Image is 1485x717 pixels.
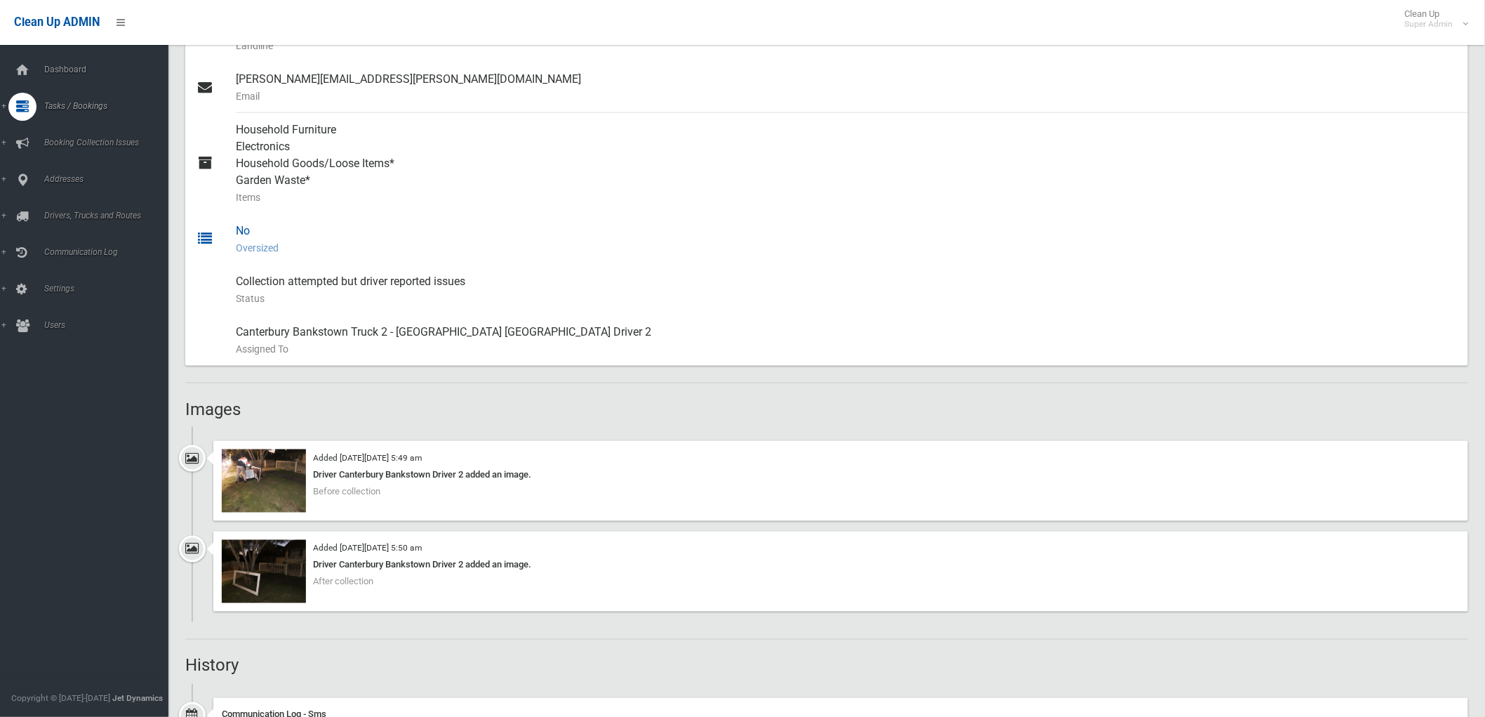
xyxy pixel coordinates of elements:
span: Addresses [40,174,180,184]
span: Drivers, Trucks and Routes [40,211,180,221]
span: Communication Log [40,247,180,257]
h2: Images [185,400,1468,419]
small: Items [236,189,1457,206]
span: After collection [313,577,373,587]
div: Canterbury Bankstown Truck 2 - [GEOGRAPHIC_DATA] [GEOGRAPHIC_DATA] Driver 2 [236,315,1457,366]
div: No [236,214,1457,265]
span: Tasks / Bookings [40,101,180,111]
div: Collection attempted but driver reported issues [236,265,1457,315]
img: 2025-08-2805.49.534394630371908600880.jpg [222,540,306,603]
span: Settings [40,284,180,294]
div: Driver Canterbury Bankstown Driver 2 added an image. [222,466,1460,483]
div: Driver Canterbury Bankstown Driver 2 added an image. [222,557,1460,574]
small: Assigned To [236,341,1457,357]
small: Added [DATE][DATE] 5:50 am [313,544,422,553]
small: Oversized [236,239,1457,256]
img: 2025-08-2805.48.51903064631115530105.jpg [222,449,306,513]
span: Copyright © [DATE]-[DATE] [11,693,110,703]
span: Before collection [313,486,380,496]
span: Clean Up ADMIN [14,15,100,29]
a: [PERSON_NAME][EMAIL_ADDRESS][PERSON_NAME][DOMAIN_NAME]Email [185,63,1468,113]
div: [PERSON_NAME][EMAIL_ADDRESS][PERSON_NAME][DOMAIN_NAME] [236,63,1457,113]
span: Dashboard [40,65,180,74]
div: Household Furniture Electronics Household Goods/Loose Items* Garden Waste* [236,113,1457,214]
strong: Jet Dynamics [112,693,163,703]
span: Users [40,320,180,330]
small: Added [DATE][DATE] 5:49 am [313,453,422,463]
small: Landline [236,37,1457,54]
span: Clean Up [1398,8,1467,29]
small: Super Admin [1405,19,1453,29]
span: Booking Collection Issues [40,138,180,147]
small: Status [236,290,1457,307]
small: Email [236,88,1457,105]
h2: History [185,657,1468,675]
